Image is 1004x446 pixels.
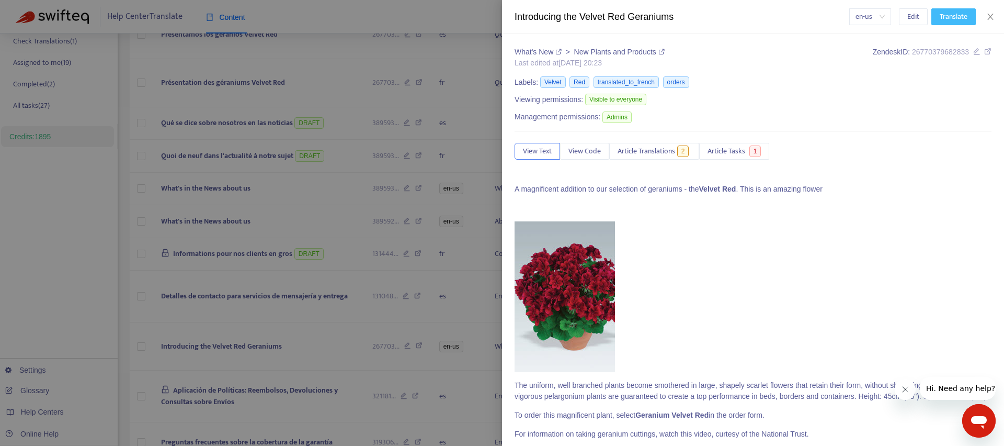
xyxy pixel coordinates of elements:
[540,76,566,88] span: Velvet
[515,77,538,88] span: Labels:
[515,410,991,421] p: To order this magnificent plant, select in the order form.
[699,143,769,160] button: Article Tasks1
[609,143,699,160] button: Article Translations2
[983,12,998,22] button: Close
[708,146,745,157] span: Article Tasks
[515,184,991,195] p: A magnificent addition to our selection of geraniums - the . This is an amazing flower
[873,47,991,69] div: Zendesk ID:
[515,221,615,372] img: Red flowering plant in a terracotta pot.
[986,13,995,21] span: close
[515,380,991,402] p: The uniform, well branched plants become smothered in large, shapely scarlet flowers that retain ...
[515,429,991,440] p: For information on taking geranium cuttings, watch this video, curtesy of the National Trust.
[931,8,976,25] button: Translate
[895,379,916,400] iframe: Close message
[515,94,583,105] span: Viewing permissions:
[515,111,600,122] span: Management permissions:
[907,11,919,23] span: Edit
[569,76,589,88] span: Red
[855,9,885,25] span: en-us
[568,146,601,157] span: View Code
[585,94,646,105] span: Visible to everyone
[618,146,675,157] span: Article Translations
[899,8,928,25] button: Edit
[912,48,969,56] span: 26770379682833
[677,146,689,157] span: 2
[515,143,560,160] button: View Text
[574,48,665,56] a: New Plants and Products
[749,146,761,157] span: 1
[515,58,665,69] div: Last edited at [DATE] 20:23
[602,111,632,123] span: Admins
[940,11,967,23] span: Translate
[920,377,996,400] iframe: Message from company
[515,10,849,24] div: Introducing the Velvet Red Geraniums
[663,76,689,88] span: orders
[962,404,996,438] iframe: Button to launch messaging window
[699,185,736,193] strong: Velvet Red
[523,146,552,157] span: View Text
[594,76,659,88] span: translated_to_french
[560,143,609,160] button: View Code
[635,411,709,419] strong: Geranium Velvet Red
[515,47,665,58] div: >
[515,48,564,56] a: What's New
